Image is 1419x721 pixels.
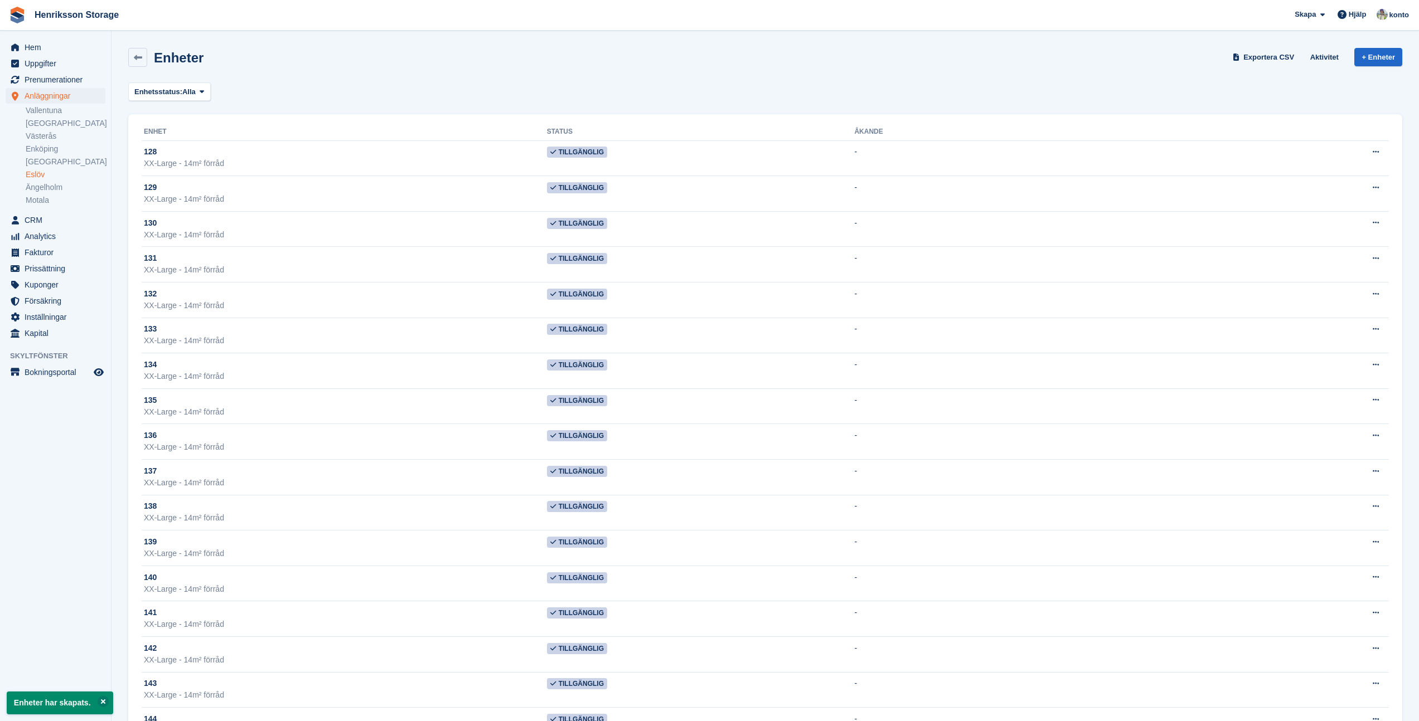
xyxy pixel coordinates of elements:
span: 132 [144,288,157,300]
a: menu [6,72,105,87]
a: Motala [26,195,105,206]
p: Enheter har skapats. [7,691,113,714]
td: - [854,176,1274,212]
a: menu [6,309,105,325]
span: Tillgänglig [547,182,607,193]
span: 135 [144,394,157,406]
span: 128 [144,146,157,158]
span: Inställningar [25,309,91,325]
span: CRM [25,212,91,228]
span: Kuponger [25,277,91,293]
div: XX-Large - 14m² förråd [144,229,547,241]
span: Tillgänglig [547,218,607,229]
span: Tillgänglig [547,607,607,618]
span: Analytics [25,228,91,244]
span: Bokningsportal [25,364,91,380]
td: - [854,637,1274,673]
span: 139 [144,536,157,548]
div: XX-Large - 14m² förråd [144,548,547,559]
a: Eslöv [26,169,105,180]
a: menu [6,40,105,55]
div: XX-Large - 14m² förråd [144,654,547,666]
a: [GEOGRAPHIC_DATA] [26,118,105,129]
div: XX-Large - 14m² förråd [144,158,547,169]
a: menu [6,277,105,293]
th: Åkande [854,123,1274,141]
span: Prenumerationer [25,72,91,87]
span: Tillgänglig [547,289,607,300]
span: 131 [144,252,157,264]
span: Tillgänglig [547,572,607,583]
a: Västerås [26,131,105,142]
span: Exportera CSV [1243,52,1294,63]
span: 141 [144,607,157,618]
h2: Enheter [154,50,204,65]
span: Skapa [1295,9,1316,20]
span: Hem [25,40,91,55]
td: - [854,495,1274,530]
td: - [854,140,1274,176]
div: XX-Large - 14m² förråd [144,512,547,524]
a: menu [6,325,105,341]
td: - [854,601,1274,637]
span: Skyltfönster [10,350,111,362]
td: - [854,530,1274,566]
a: Henriksson Storage [30,6,123,24]
span: 142 [144,642,157,654]
a: Enköping [26,144,105,154]
span: Tillgänglig [547,359,607,371]
a: [GEOGRAPHIC_DATA] [26,157,105,167]
a: Exportera CSV [1231,48,1299,66]
span: Prissättning [25,261,91,276]
div: XX-Large - 14m² förråd [144,264,547,276]
a: menu [6,56,105,71]
td: - [854,672,1274,708]
span: Kapital [25,325,91,341]
td: - [854,566,1274,601]
img: Daniel Axberg [1377,9,1388,20]
div: XX-Large - 14m² förråd [144,618,547,630]
span: Tillgänglig [547,537,607,548]
td: - [854,211,1274,247]
td: - [854,388,1274,424]
span: Fakturor [25,245,91,260]
button: Enhetsstatus: Alla [128,82,211,101]
span: Tillgänglig [547,147,607,158]
a: Ängelholm [26,182,105,193]
a: menu [6,293,105,309]
span: Tillgänglig [547,466,607,477]
td: - [854,282,1274,318]
span: Anläggningar [25,88,91,104]
div: XX-Large - 14m² förråd [144,335,547,347]
a: + Enheter [1354,48,1402,66]
span: 138 [144,500,157,512]
a: menu [6,88,105,104]
div: XX-Large - 14m² förråd [144,193,547,205]
div: XX-Large - 14m² förråd [144,689,547,701]
span: 140 [144,572,157,583]
td: - [854,424,1274,460]
span: Tillgänglig [547,324,607,335]
span: Alla [182,86,196,98]
div: XX-Large - 14m² förråd [144,477,547,489]
span: 136 [144,430,157,441]
div: XX-Large - 14m² förråd [144,583,547,595]
a: Aktivitet [1306,48,1343,66]
td: - [854,318,1274,353]
span: Tillgänglig [547,253,607,264]
div: XX-Large - 14m² förråd [144,371,547,382]
th: Status [547,123,855,141]
span: 134 [144,359,157,371]
a: Förhandsgranska butik [92,366,105,379]
span: Tillgänglig [547,430,607,441]
span: Uppgifter [25,56,91,71]
div: XX-Large - 14m² förråd [144,441,547,453]
span: Försäkring [25,293,91,309]
a: meny [6,364,105,380]
span: konto [1389,9,1409,21]
div: XX-Large - 14m² förråd [144,406,547,418]
img: stora-icon-8386f47178a22dfd0bd8f6a31ec36ba5ce8667c1dd55bd0f319d3a0aa187defe.svg [9,7,26,23]
span: Tillgänglig [547,501,607,512]
a: menu [6,228,105,244]
td: - [854,247,1274,282]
